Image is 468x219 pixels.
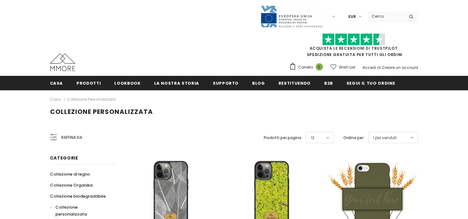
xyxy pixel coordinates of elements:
span: 0 [316,63,323,70]
a: Carrello 0 [289,63,326,72]
span: 12 [311,135,314,141]
span: Prodotti [76,80,101,86]
img: Casi MMORE [50,53,75,71]
label: Prodotti per pagina [264,135,301,141]
a: Wish List [330,62,355,73]
span: Casa [50,80,63,86]
img: Javni Razpis [260,5,323,28]
a: supporto [213,76,239,90]
span: Raffina da [61,134,82,141]
a: Collezione Organika [50,180,93,191]
span: Segui il tuo ordine [347,80,395,86]
span: EUR [348,14,356,20]
a: B2B [324,76,333,90]
input: Search Site [368,12,404,21]
span: Blog [252,80,265,86]
a: La nostra storia [154,76,199,90]
a: Lookbook [114,76,140,90]
span: Restituendo [279,80,311,86]
span: La nostra storia [154,80,199,86]
span: Collezione personalizzata [50,107,153,116]
a: Blog [252,76,265,90]
a: Collezione biodegradabile [50,191,106,202]
span: B2B [324,80,333,86]
a: Casa [50,76,63,90]
span: Categorie [50,155,78,161]
a: Accedi [363,65,376,70]
span: or [377,65,381,70]
a: Acquista le recensioni di TrustPilot [310,46,398,51]
span: Wish List [339,64,355,70]
span: supporto [213,80,239,86]
label: Ordina per [343,135,364,141]
a: Javni Razpis [260,14,323,19]
span: SPEDIZIONE GRATUITA PER TUTTI GLI ORDINI [289,36,418,57]
span: I più venduti [373,135,397,141]
a: Collezione di legno [50,169,90,180]
span: Carrello [298,64,313,70]
span: Collezione Organika [50,182,93,188]
span: Lookbook [114,80,140,86]
img: Fidati di Pilot Stars [322,33,385,46]
span: Collezione biodegradabile [50,193,106,199]
a: Creare un account [382,65,418,70]
a: Casa [50,96,61,103]
span: Collezione di legno [50,171,90,177]
a: Prodotti [76,76,101,90]
a: Restituendo [279,76,311,90]
a: Segui il tuo ordine [347,76,395,90]
a: Collezione personalizzata [67,97,116,102]
span: Collezione personalizzata [55,204,87,217]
